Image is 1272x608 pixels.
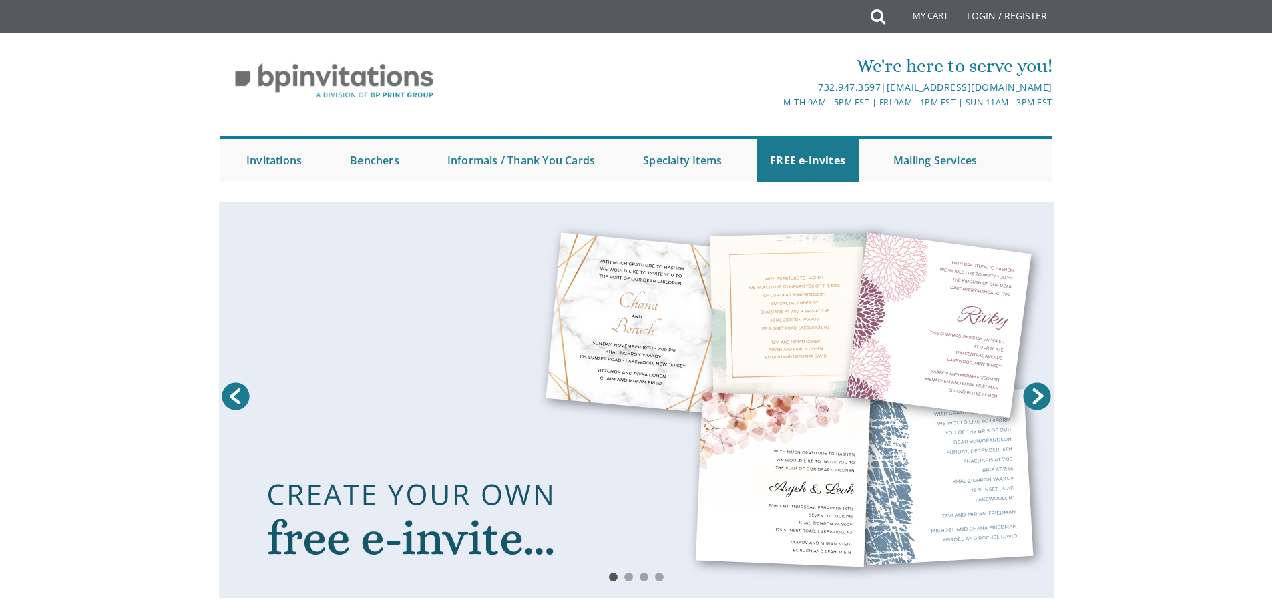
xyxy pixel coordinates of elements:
[434,139,608,182] a: Informals / Thank You Cards
[630,139,735,182] a: Specialty Items
[220,53,449,109] img: BP Invitation Loft
[337,139,413,182] a: Benchers
[233,139,315,182] a: Invitations
[884,1,958,35] a: My Cart
[818,81,881,93] a: 732.947.3597
[887,81,1052,93] a: [EMAIL_ADDRESS][DOMAIN_NAME]
[1020,380,1054,413] a: Next
[880,139,990,182] a: Mailing Services
[219,380,252,413] a: Prev
[498,53,1052,79] div: We're here to serve you!
[757,139,859,182] a: FREE e-Invites
[498,95,1052,109] div: M-Th 9am - 5pm EST | Fri 9am - 1pm EST | Sun 11am - 3pm EST
[498,79,1052,95] div: |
